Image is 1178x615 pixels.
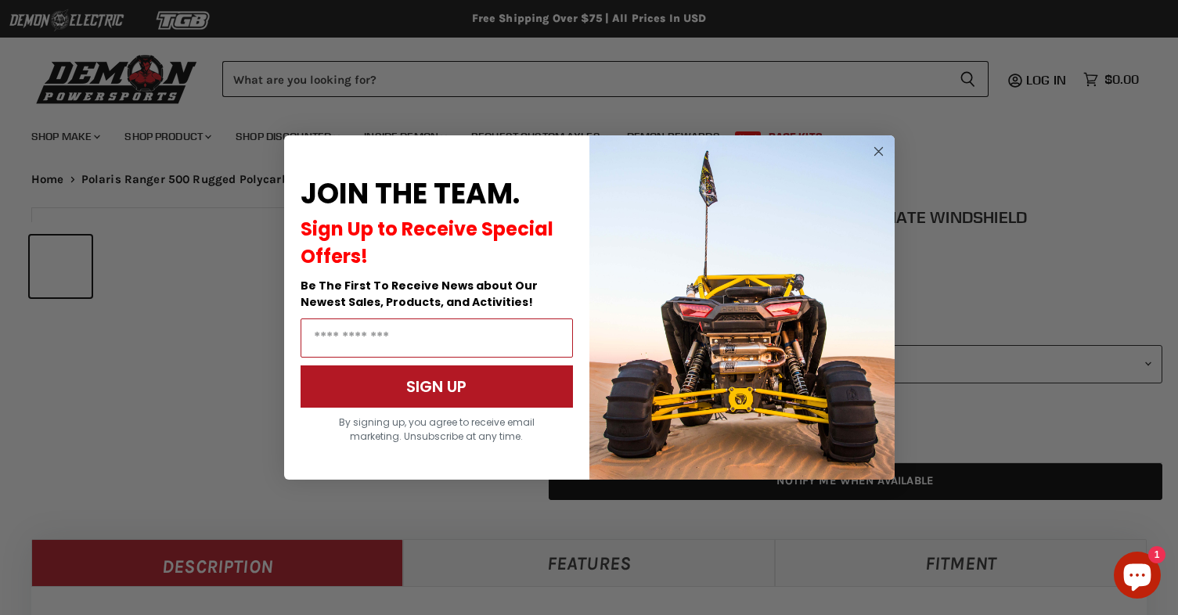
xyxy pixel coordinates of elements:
[1109,552,1165,602] inbox-online-store-chat: Shopify online store chat
[301,216,553,269] span: Sign Up to Receive Special Offers!
[589,135,895,480] img: a9095488-b6e7-41ba-879d-588abfab540b.jpeg
[339,415,535,443] span: By signing up, you agree to receive email marketing. Unsubscribe at any time.
[301,278,538,310] span: Be The First To Receive News about Our Newest Sales, Products, and Activities!
[301,318,573,358] input: Email Address
[869,142,888,161] button: Close dialog
[301,174,520,214] span: JOIN THE TEAM.
[301,365,573,408] button: SIGN UP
